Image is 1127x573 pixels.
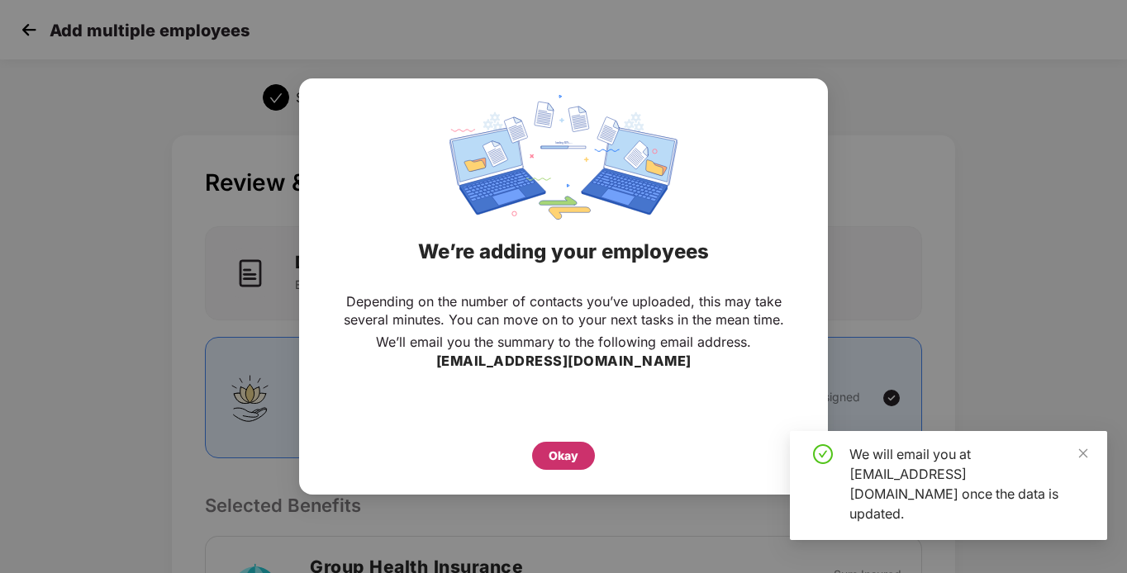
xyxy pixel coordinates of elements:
span: close [1077,448,1089,459]
p: We’ll email you the summary to the following email address. [376,333,751,351]
div: Okay [549,447,578,465]
div: We’re adding your employees [320,220,807,284]
img: svg+xml;base64,PHN2ZyBpZD0iRGF0YV9zeW5jaW5nIiB4bWxucz0iaHR0cDovL3d3dy53My5vcmcvMjAwMC9zdmciIHdpZH... [449,95,678,220]
div: We will email you at [EMAIL_ADDRESS][DOMAIN_NAME] once the data is updated. [849,444,1087,523]
span: check-circle [813,444,833,464]
h3: [EMAIL_ADDRESS][DOMAIN_NAME] [436,351,692,372]
p: Depending on the number of contacts you’ve uploaded, this may take several minutes. You can move ... [332,292,795,329]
